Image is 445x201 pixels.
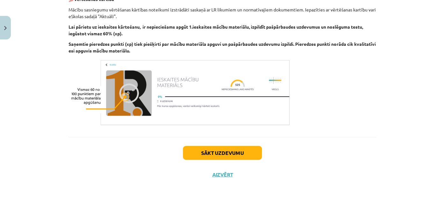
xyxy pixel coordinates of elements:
img: icon-close-lesson-0947bae3869378f0d4975bcd49f059093ad1ed9edebbc8119c70593378902aed.svg [4,26,7,30]
p: Mācību sasniegumu vērtēšanas kārtības noteikumi izstrādāti saskaņā ar LR likumiem un normatīvajie... [69,6,376,20]
button: Sākt uzdevumu [183,146,262,160]
button: Aizvērt [210,171,235,178]
b: Saņemtie pieredzes punkti (xp) tiek piešķirti par mācību materiāla apguvi un pašpārbaudes uzdevum... [69,41,376,53]
b: Lai pārietu uz ieskaites kārtošanu, ir nepieciešams apgūt 1.ieskaites mācību materiālu, izpildīt ... [69,24,363,36]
